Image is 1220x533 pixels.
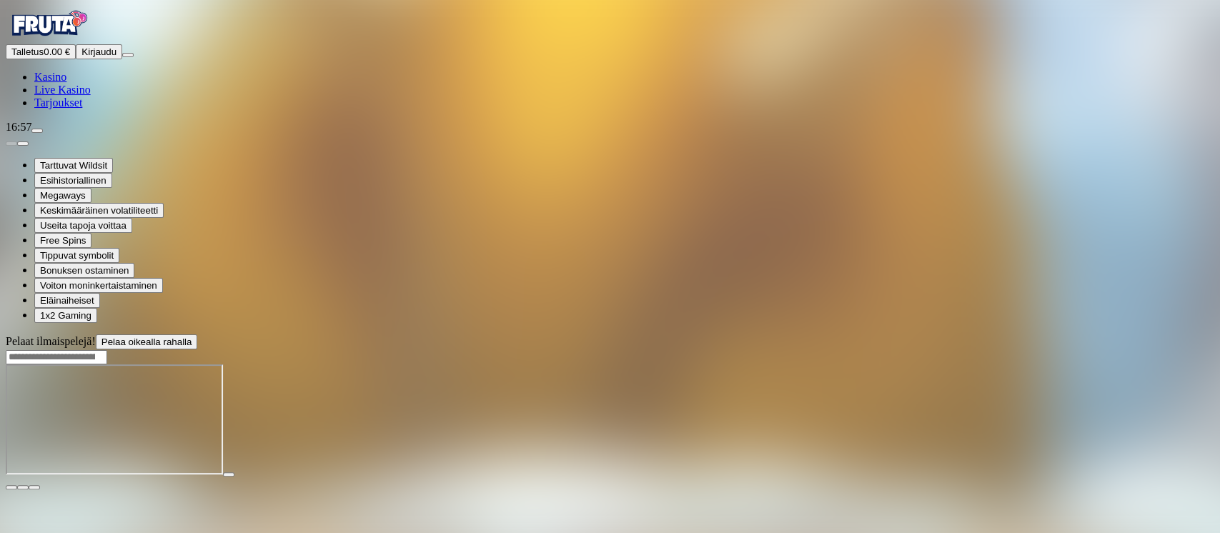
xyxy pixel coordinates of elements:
[34,248,119,263] button: Tippuvat symbolit
[34,233,91,248] button: Free Spins
[6,334,1214,349] div: Pelaat ilmaispelejä!
[34,84,91,96] a: Live Kasino
[40,220,127,231] span: Useita tapoja voittaa
[40,295,94,306] span: Eläinaiheiset
[34,218,132,233] button: Useita tapoja voittaa
[40,250,114,261] span: Tippuvat symbolit
[40,235,86,246] span: Free Spins
[11,46,44,57] span: Talletus
[6,6,91,41] img: Fruta
[31,129,43,133] button: live-chat
[6,71,1214,109] nav: Main menu
[40,160,107,171] span: Tarttuvat Wildsit
[6,364,223,474] iframe: One Million Megaways BC
[223,472,234,477] button: play icon
[40,310,91,321] span: 1x2 Gaming
[6,31,91,44] a: Fruta
[34,203,164,218] button: Keskimääräinen volatiliteetti
[6,141,17,146] button: prev slide
[6,121,31,133] span: 16:57
[6,350,107,364] input: Search
[34,308,97,323] button: 1x2 Gaming
[81,46,116,57] span: Kirjaudu
[101,337,192,347] span: Pelaa oikealla rahalla
[34,96,82,109] a: Tarjoukset
[40,205,158,216] span: Keskimääräinen volatiliteetti
[44,46,70,57] span: 0.00 €
[40,190,86,201] span: Megaways
[34,173,112,188] button: Esihistoriallinen
[40,265,129,276] span: Bonuksen ostaminen
[29,485,40,489] button: fullscreen icon
[34,263,134,278] button: Bonuksen ostaminen
[34,293,100,308] button: Eläinaiheiset
[6,44,76,59] button: Talletusplus icon0.00 €
[34,188,91,203] button: Megaways
[34,71,66,83] a: Kasino
[40,280,157,291] span: Voiton moninkertaistaminen
[76,44,122,59] button: Kirjaudu
[34,278,163,293] button: Voiton moninkertaistaminen
[17,141,29,146] button: next slide
[6,6,1214,109] nav: Primary
[122,53,134,57] button: menu
[40,175,106,186] span: Esihistoriallinen
[96,334,198,349] button: Pelaa oikealla rahalla
[34,158,113,173] button: Tarttuvat Wildsit
[6,485,17,489] button: close icon
[17,485,29,489] button: chevron-down icon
